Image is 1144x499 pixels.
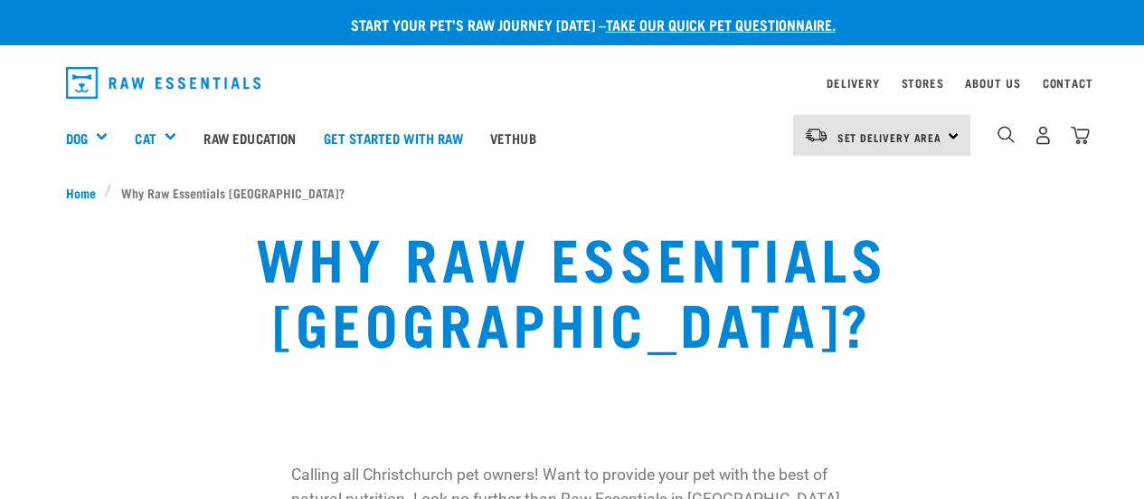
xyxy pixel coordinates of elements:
[66,128,88,149] a: Dog
[965,80,1020,86] a: About Us
[837,134,942,140] span: Set Delivery Area
[66,183,106,202] a: Home
[66,183,1079,202] nav: breadcrumbs
[66,67,261,99] img: Raw Essentials Logo
[1034,126,1053,145] img: user.png
[135,128,156,149] a: Cat
[1071,126,1090,145] img: home-icon@2x.png
[310,101,477,174] a: Get started with Raw
[997,126,1015,143] img: home-icon-1@2x.png
[66,183,96,202] span: Home
[902,80,944,86] a: Stores
[223,224,921,354] h1: Why Raw Essentials [GEOGRAPHIC_DATA]?
[827,80,879,86] a: Delivery
[190,101,309,174] a: Raw Education
[477,101,550,174] a: Vethub
[1043,80,1093,86] a: Contact
[606,20,836,28] a: take our quick pet questionnaire.
[52,60,1093,106] nav: dropdown navigation
[804,127,828,143] img: van-moving.png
